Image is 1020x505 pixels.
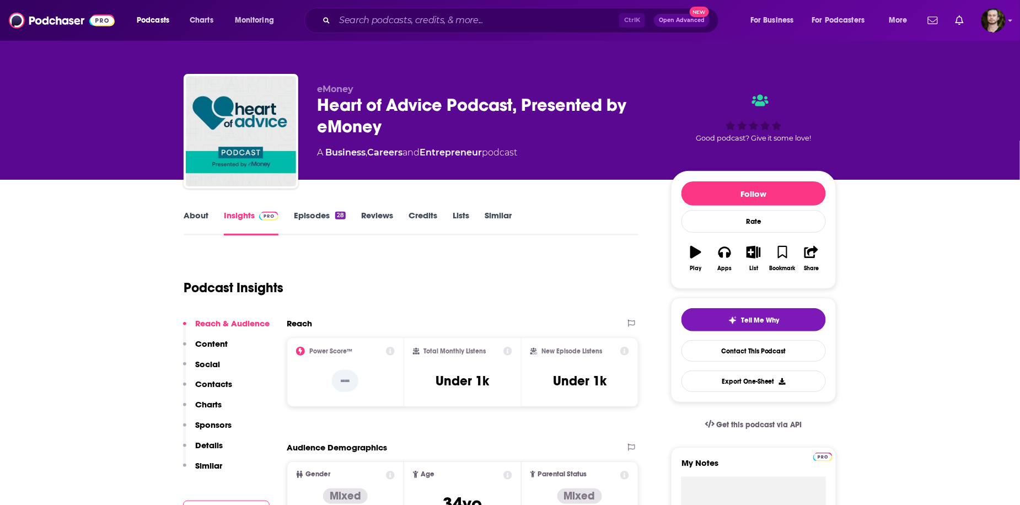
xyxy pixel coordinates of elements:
[557,488,602,504] div: Mixed
[553,373,606,389] h3: Under 1k
[742,316,780,325] span: Tell Me Why
[195,420,232,430] p: Sponsors
[195,399,222,410] p: Charts
[195,318,270,329] p: Reach & Audience
[681,340,826,362] a: Contact This Podcast
[183,359,220,379] button: Social
[305,471,330,478] span: Gender
[195,440,223,450] p: Details
[436,373,489,389] h3: Under 1k
[184,280,283,296] h1: Podcast Insights
[335,212,346,219] div: 28
[805,12,881,29] button: open menu
[671,84,836,152] div: Good podcast? Give it some love!
[538,471,587,478] span: Parental Status
[981,8,1006,33] button: Show profile menu
[183,420,232,440] button: Sponsors
[294,210,346,235] a: Episodes28
[227,12,288,29] button: open menu
[696,411,811,438] a: Get this podcast via API
[259,212,278,221] img: Podchaser Pro
[332,370,358,392] p: --
[743,12,808,29] button: open menu
[421,471,434,478] span: Age
[804,265,819,272] div: Share
[717,420,802,429] span: Get this podcast via API
[619,13,645,28] span: Ctrl K
[485,210,512,235] a: Similar
[659,18,705,23] span: Open Advanced
[287,442,387,453] h2: Audience Demographics
[402,147,420,158] span: and
[768,239,797,278] button: Bookmark
[690,7,710,17] span: New
[183,379,232,399] button: Contacts
[681,458,826,477] label: My Notes
[184,210,208,235] a: About
[749,265,758,272] div: List
[137,13,169,28] span: Podcasts
[183,318,270,339] button: Reach & Audience
[750,13,794,28] span: For Business
[182,12,220,29] a: Charts
[739,239,768,278] button: List
[690,265,702,272] div: Play
[317,84,353,94] span: eMoney
[541,347,602,355] h2: New Episode Listens
[366,147,367,158] span: ,
[409,210,437,235] a: Credits
[924,11,942,30] a: Show notifications dropdown
[981,8,1006,33] span: Logged in as OutlierAudio
[195,379,232,389] p: Contacts
[195,359,220,369] p: Social
[770,265,796,272] div: Bookmark
[681,210,826,233] div: Rate
[367,147,402,158] a: Careers
[361,210,393,235] a: Reviews
[195,339,228,349] p: Content
[889,13,908,28] span: More
[183,440,223,460] button: Details
[315,8,729,33] div: Search podcasts, credits, & more...
[797,239,826,278] button: Share
[681,370,826,392] button: Export One-Sheet
[309,347,352,355] h2: Power Score™
[335,12,619,29] input: Search podcasts, credits, & more...
[981,8,1006,33] img: User Profile
[323,488,368,504] div: Mixed
[235,13,274,28] span: Monitoring
[186,76,296,186] img: Heart of Advice Podcast, Presented by eMoney
[190,13,213,28] span: Charts
[183,399,222,420] button: Charts
[813,453,833,461] img: Podchaser Pro
[681,239,710,278] button: Play
[183,339,228,359] button: Content
[951,11,968,30] a: Show notifications dropdown
[710,239,739,278] button: Apps
[420,147,482,158] a: Entrepreneur
[453,210,469,235] a: Lists
[424,347,486,355] h2: Total Monthly Listens
[287,318,312,329] h2: Reach
[654,14,710,27] button: Open AdvancedNew
[728,316,737,325] img: tell me why sparkle
[9,10,115,31] img: Podchaser - Follow, Share and Rate Podcasts
[325,147,366,158] a: Business
[718,265,732,272] div: Apps
[317,146,517,159] div: A podcast
[881,12,921,29] button: open menu
[813,451,833,461] a: Pro website
[183,460,222,481] button: Similar
[696,134,812,142] span: Good podcast? Give it some love!
[812,13,865,28] span: For Podcasters
[681,181,826,206] button: Follow
[681,308,826,331] button: tell me why sparkleTell Me Why
[129,12,184,29] button: open menu
[195,460,222,471] p: Similar
[224,210,278,235] a: InsightsPodchaser Pro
